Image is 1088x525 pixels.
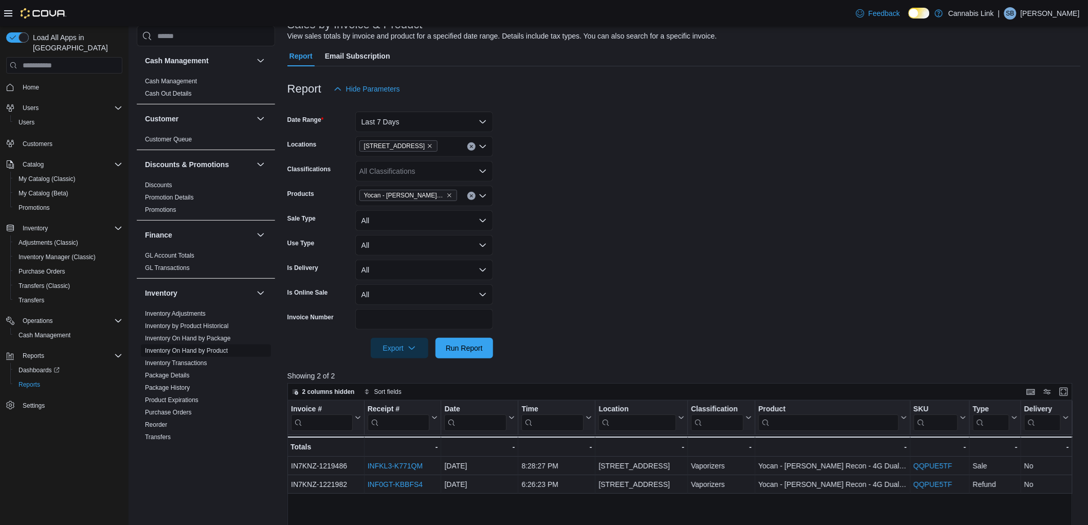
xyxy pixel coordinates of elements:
[255,287,267,299] button: Inventory
[2,101,126,115] button: Users
[23,352,44,360] span: Reports
[145,206,176,213] a: Promotions
[691,405,744,414] div: Classification
[364,190,444,201] span: Yocan - [PERSON_NAME] Recon - 4G Dual Cartridge
[371,338,428,358] button: Export
[145,372,190,379] a: Package Details
[909,8,930,19] input: Dark Mode
[145,384,190,392] span: Package History
[14,280,74,292] a: Transfers (Classic)
[145,396,198,404] span: Product Expirations
[10,172,126,186] button: My Catalog (Classic)
[287,214,316,223] label: Sale Type
[255,55,267,67] button: Cash Management
[691,405,752,431] button: Classification
[10,201,126,215] button: Promotions
[973,405,1009,431] div: Type
[2,80,126,95] button: Home
[2,398,126,413] button: Settings
[14,251,100,263] a: Inventory Manager (Classic)
[1024,441,1069,453] div: -
[10,250,126,264] button: Inventory Manager (Classic)
[145,421,167,428] a: Reorder
[758,405,907,431] button: Product
[479,167,487,175] button: Open list of options
[377,338,422,358] span: Export
[19,158,48,171] button: Catalog
[913,405,957,431] div: SKU URL
[330,79,404,99] button: Hide Parameters
[758,405,899,414] div: Product
[287,313,334,321] label: Invoice Number
[444,405,506,414] div: Date
[255,113,267,125] button: Customer
[2,136,126,151] button: Customers
[14,364,122,376] span: Dashboards
[374,388,402,396] span: Sort fields
[691,441,752,453] div: -
[19,137,122,150] span: Customers
[998,7,1000,20] p: |
[14,329,75,341] a: Cash Management
[913,441,966,453] div: -
[23,83,39,92] span: Home
[868,8,900,19] span: Feedback
[145,114,178,124] h3: Customer
[145,347,228,354] a: Inventory On Hand by Product
[444,460,515,472] div: [DATE]
[19,399,122,412] span: Settings
[137,133,275,150] div: Customer
[2,157,126,172] button: Catalog
[1024,405,1061,414] div: Delivery
[444,405,506,431] div: Date
[137,307,275,447] div: Inventory
[444,441,515,453] div: -
[325,46,390,66] span: Email Subscription
[23,317,53,325] span: Operations
[1024,405,1069,431] button: Delivery
[145,359,207,367] a: Inventory Transactions
[23,140,52,148] span: Customers
[10,377,126,392] button: Reports
[368,480,423,488] a: INF0GT-KBBFS4
[145,310,206,317] a: Inventory Adjustments
[287,190,314,198] label: Products
[467,192,476,200] button: Clear input
[758,405,899,431] div: Product
[10,328,126,342] button: Cash Management
[145,182,172,189] a: Discounts
[521,405,592,431] button: Time
[364,141,425,151] span: [STREET_ADDRESS]
[368,462,423,470] a: INFKL3-K771QM
[19,282,70,290] span: Transfers (Classic)
[19,315,57,327] button: Operations
[19,222,122,234] span: Inventory
[19,239,78,247] span: Adjustments (Classic)
[14,187,122,200] span: My Catalog (Beta)
[10,236,126,250] button: Adjustments (Classic)
[288,386,359,398] button: 2 columns hidden
[355,112,493,132] button: Last 7 Days
[444,478,515,491] div: [DATE]
[1041,386,1054,398] button: Display options
[145,230,252,240] button: Finance
[287,165,331,173] label: Classifications
[145,264,190,271] a: GL Transactions
[14,173,122,185] span: My Catalog (Classic)
[19,400,49,412] a: Settings
[948,7,994,20] p: Cannabis Link
[758,441,907,453] div: -
[145,89,192,98] span: Cash Out Details
[521,441,592,453] div: -
[287,116,324,124] label: Date Range
[145,408,192,417] span: Purchase Orders
[691,405,744,431] div: Classification
[446,192,452,198] button: Remove Yocan - Wulf Recon - 4G Dual Cartridge from selection in this group
[19,253,96,261] span: Inventory Manager (Classic)
[2,221,126,236] button: Inventory
[1025,386,1037,398] button: Keyboard shortcuts
[14,116,122,129] span: Users
[19,315,122,327] span: Operations
[1024,478,1069,491] div: No
[19,296,44,304] span: Transfers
